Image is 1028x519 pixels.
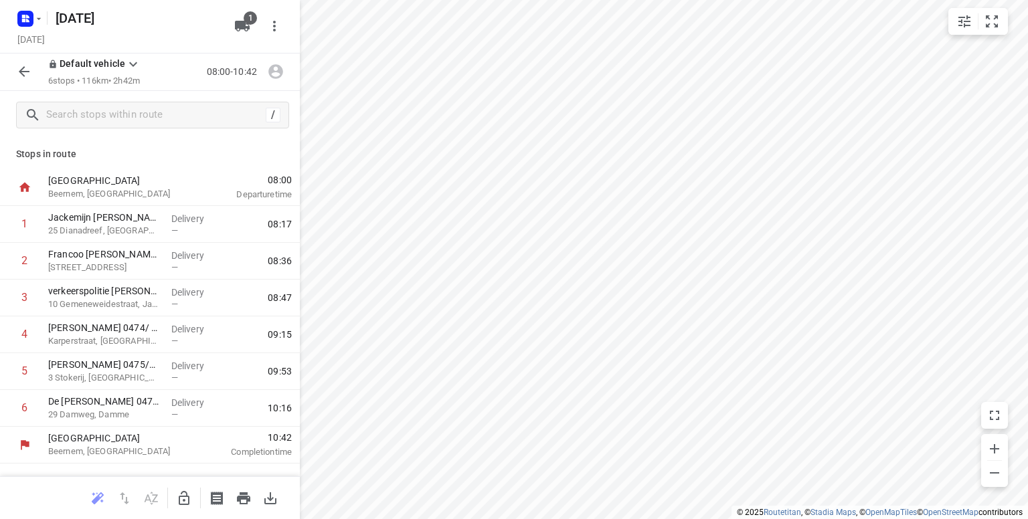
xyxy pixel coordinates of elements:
[48,247,161,261] p: Francoo Nathalie 0492/ 471 778
[171,262,178,272] span: —
[21,291,27,304] div: 3
[171,286,221,299] p: Delivery
[229,13,256,39] button: 1
[203,445,292,459] p: Completion time
[48,284,161,298] p: verkeerspolitie Joke Vandevelde
[16,147,284,161] p: Stops in route
[21,254,27,267] div: 2
[923,508,978,517] a: OpenStreetMap
[21,328,27,340] div: 4
[48,211,161,224] p: Jackemijn Freddy 050/ 382 307
[48,261,161,274] p: 5 Zerkegemstraat, Jabbeke
[171,322,221,336] p: Delivery
[48,408,161,421] p: 29 Damweg, Damme
[268,365,292,378] span: 09:53
[50,7,224,29] h5: Rename
[244,11,257,25] span: 1
[737,508,1023,517] li: © 2025 , © , © © contributors
[21,401,27,414] div: 6
[764,508,801,517] a: Routetitan
[203,188,292,201] p: Departure time
[230,491,257,504] span: Print route
[257,491,284,504] span: Download route
[46,105,266,126] input: Search stops within route
[268,401,292,415] span: 10:16
[21,365,27,377] div: 5
[21,217,27,230] div: 1
[48,431,187,445] p: [GEOGRAPHIC_DATA]
[171,409,178,419] span: —
[268,328,292,341] span: 09:15
[171,249,221,262] p: Delivery
[948,8,1008,35] div: small contained button group
[84,491,111,504] span: Reoptimize route
[268,291,292,304] span: 08:47
[262,65,289,78] span: Assign driver
[268,217,292,231] span: 08:17
[207,65,262,79] p: 08:00-10:42
[48,57,125,71] p: Default vehicle
[171,396,221,409] p: Delivery
[48,75,141,88] p: 6 stops • 116km • 2h42m
[48,187,187,201] p: Beernem, [GEOGRAPHIC_DATA]
[171,225,178,235] span: —
[266,108,280,122] div: /
[12,31,50,47] h5: Project date
[48,174,187,187] p: [GEOGRAPHIC_DATA]
[48,445,187,458] p: Beernem, [GEOGRAPHIC_DATA]
[171,485,197,512] button: Unlock route
[48,358,161,371] p: Verhaeghe Ginette 0475/490 942
[261,13,288,39] button: More
[978,8,1005,35] button: Fit zoom
[171,336,178,346] span: —
[203,173,292,187] span: 08:00
[48,395,161,408] p: De Soete Marc 0477/ 670 900
[48,371,161,385] p: 3 Stokerij, [GEOGRAPHIC_DATA]
[48,321,161,334] p: Callenaere Dany 0474/ 510 809
[48,224,161,237] p: 25 Dianadreef, [GEOGRAPHIC_DATA]
[48,298,161,311] p: 10 Gemeneweidestraat, Jabbeke
[268,254,292,268] span: 08:36
[203,491,230,504] span: Print shipping labels
[203,431,292,444] span: 10:42
[48,334,161,348] p: Karperstraat, [GEOGRAPHIC_DATA]
[810,508,856,517] a: Stadia Maps
[171,359,221,373] p: Delivery
[171,373,178,383] span: —
[138,491,165,504] span: Sort by time window
[951,8,978,35] button: Map settings
[111,491,138,504] span: Reverse route
[865,508,917,517] a: OpenMapTiles
[171,299,178,309] span: —
[171,212,221,225] p: Delivery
